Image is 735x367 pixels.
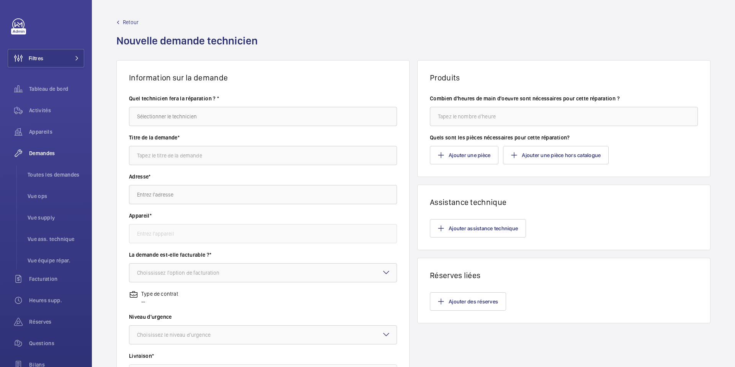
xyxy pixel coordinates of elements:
button: Filtres [8,49,84,67]
span: Vue supply [28,214,84,221]
h1: Information sur la demande [129,73,397,82]
h1: Réserves liées [430,270,698,280]
span: Réserves [29,318,84,326]
span: Filtres [29,54,43,62]
label: Livraison* [129,352,397,360]
label: Niveau d'urgence [129,313,397,321]
span: Appareils [29,128,84,136]
span: Demandes [29,149,84,157]
span: Vue ass. technique [28,235,84,243]
button: Ajouter une pièce hors catalogue [503,146,609,164]
button: Ajouter des réserves [430,292,506,311]
label: La demande est-elle facturable ?* [129,251,397,259]
label: Quels sont les pièces nécessaires pour cette réparation? [430,134,698,141]
span: Tableau de bord [29,85,84,93]
input: Entrez l'adresse [129,185,397,204]
span: Vue équipe répar. [28,257,84,264]
div: Choississez l'option de facturation [137,269,239,277]
input: Tapez le titre de la demande [129,146,397,165]
h1: Nouvelle demande technicien [116,34,262,60]
input: Tapez le nombre d'heure [430,107,698,126]
div: Choisissez le niveau d'urgence [137,331,230,339]
button: Ajouter une pièce [430,146,498,164]
label: Combien d'heures de main d'oeuvre sont nécessaires pour cette réparation ? [430,95,698,102]
span: Vue ops [28,192,84,200]
label: Titre de la demande* [129,134,397,141]
span: Heures supp. [29,297,84,304]
button: Ajouter assistance technique [430,219,526,238]
h1: Assistance technique [430,197,698,207]
span: Retour [123,18,139,26]
p: Type de contrat [141,290,178,298]
h1: Produits [430,73,698,82]
label: Adresse* [129,173,397,180]
span: Activités [29,106,84,114]
p: -- [141,298,178,305]
span: Questions [29,339,84,347]
input: Entrez l'appareil [129,224,397,243]
span: Facturation [29,275,84,283]
label: Quel technicien fera la réparation ? * [129,95,397,102]
span: Toutes les demandes [28,171,84,179]
label: Appareil* [129,212,397,220]
input: Sélectionner le technicien [129,107,397,126]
